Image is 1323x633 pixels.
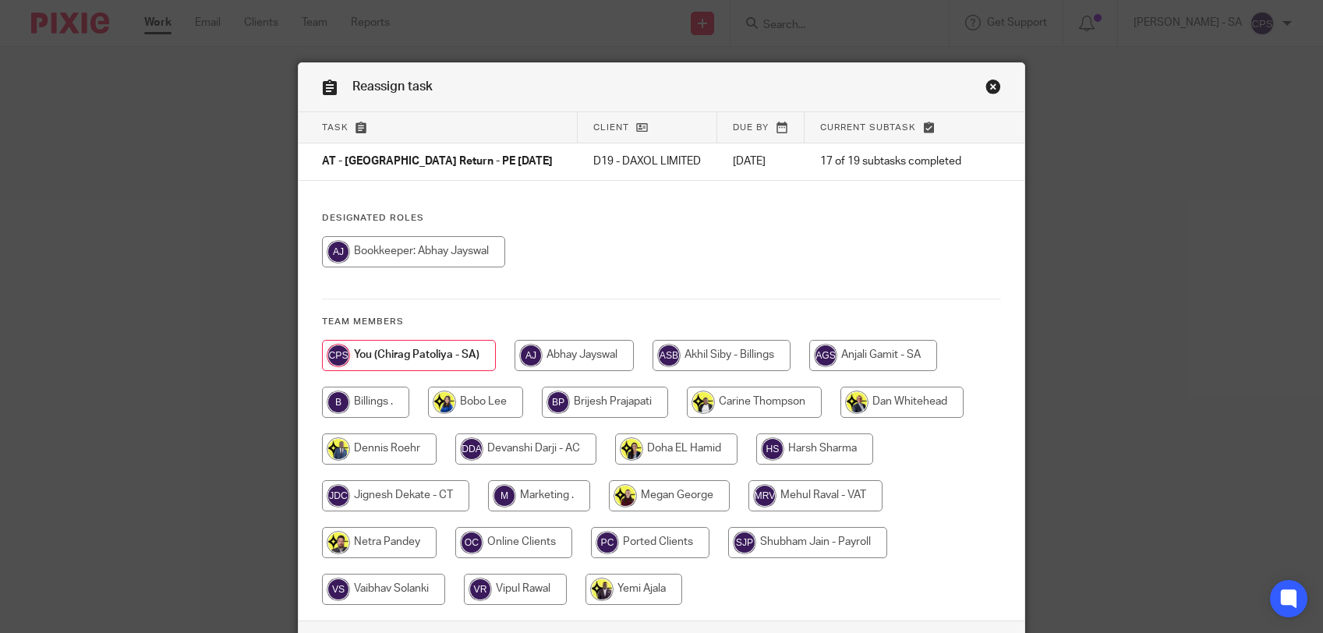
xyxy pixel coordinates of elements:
span: Current subtask [820,123,916,132]
span: Task [322,123,348,132]
span: AT - [GEOGRAPHIC_DATA] Return - PE [DATE] [322,157,553,168]
span: Reassign task [352,80,433,93]
p: D19 - DAXOL LIMITED [593,154,702,169]
span: Due by [733,123,769,132]
p: [DATE] [733,154,789,169]
h4: Team members [322,316,1001,328]
h4: Designated Roles [322,212,1001,225]
span: Client [593,123,629,132]
td: 17 of 19 subtasks completed [805,143,978,181]
a: Close this dialog window [985,79,1001,100]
